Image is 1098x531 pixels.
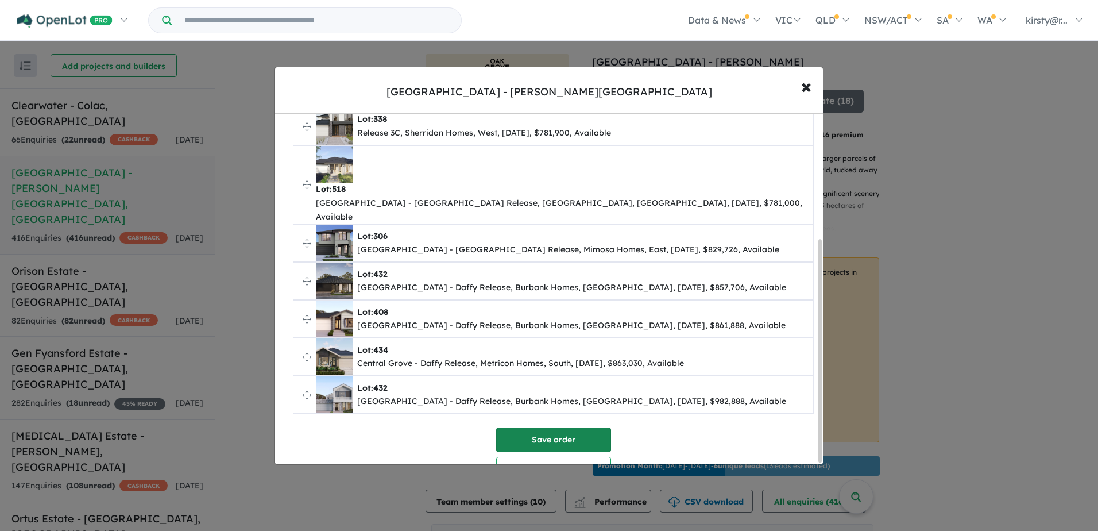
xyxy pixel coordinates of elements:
[303,391,311,399] img: drag.svg
[316,338,353,375] img: Oak%20Grove%20Estate%20-%20Clyde%20North%20-%20Lot%20434___1748500737.jpg
[373,114,387,124] span: 338
[316,108,353,145] img: Oak%20Grove%20Estate%20-%20Clyde%20North%20-%20Lot%20338___1759980058.jpeg
[357,307,388,317] b: Lot:
[357,114,387,124] b: Lot:
[174,8,459,33] input: Try estate name, suburb, builder or developer
[316,225,353,261] img: Oak%20Grove%20Estate%20-%20Clyde%20North%20-%20Lot%20306___1756446150.jpeg
[332,184,346,194] span: 518
[373,383,388,393] span: 432
[801,74,811,98] span: ×
[496,428,611,452] button: Save order
[316,184,346,194] b: Lot:
[357,281,786,295] div: [GEOGRAPHIC_DATA] - Daffy Release, Burbank Homes, [GEOGRAPHIC_DATA], [DATE], $857,706, Available
[316,197,804,224] div: [GEOGRAPHIC_DATA] - [GEOGRAPHIC_DATA] Release, [GEOGRAPHIC_DATA], [GEOGRAPHIC_DATA], [DATE], $781...
[357,319,786,333] div: [GEOGRAPHIC_DATA] - Daffy Release, Burbank Homes, [GEOGRAPHIC_DATA], [DATE], $861,888, Available
[316,376,353,413] img: Oak%20Grove%20Estate%20-%20Clyde%20North%20-%20Lot%20432___1754029866.png
[303,277,311,286] img: drag.svg
[316,146,353,183] img: Oak%20Grove%20Estate%20-%20Clyde%20North%20-%20Lot%20518___1756472413.jpeg
[357,383,388,393] b: Lot:
[357,395,786,409] div: [GEOGRAPHIC_DATA] - Daffy Release, Burbank Homes, [GEOGRAPHIC_DATA], [DATE], $982,888, Available
[357,357,684,371] div: Central Grove - Daffy Release, Metricon Homes, South, [DATE], $863,030, Available
[357,345,388,355] b: Lot:
[303,180,311,189] img: drag.svg
[373,269,388,279] span: 432
[1026,14,1068,26] span: kirsty@r...
[316,301,353,337] img: Oak%20Grove%20Estate%20-%20Clyde%20North%20-%20Lot%20408___1747893977.jpg
[386,84,712,99] div: [GEOGRAPHIC_DATA] - [PERSON_NAME][GEOGRAPHIC_DATA]
[373,231,388,241] span: 306
[303,315,311,324] img: drag.svg
[303,239,311,248] img: drag.svg
[496,457,611,482] button: Cancel
[357,243,779,257] div: [GEOGRAPHIC_DATA] - [GEOGRAPHIC_DATA] Release, Mimosa Homes, East, [DATE], $829,726, Available
[373,307,388,317] span: 408
[357,126,611,140] div: Release 3C, Sherridon Homes, West, [DATE], $781,900, Available
[373,345,388,355] span: 434
[17,14,113,28] img: Openlot PRO Logo White
[357,269,388,279] b: Lot:
[303,122,311,131] img: drag.svg
[357,231,388,241] b: Lot:
[316,263,353,299] img: Oak%20Grove%20Estate%20-%20Clyde%20North%20-%20Lot%20432___1756446244.jpeg
[303,353,311,361] img: drag.svg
